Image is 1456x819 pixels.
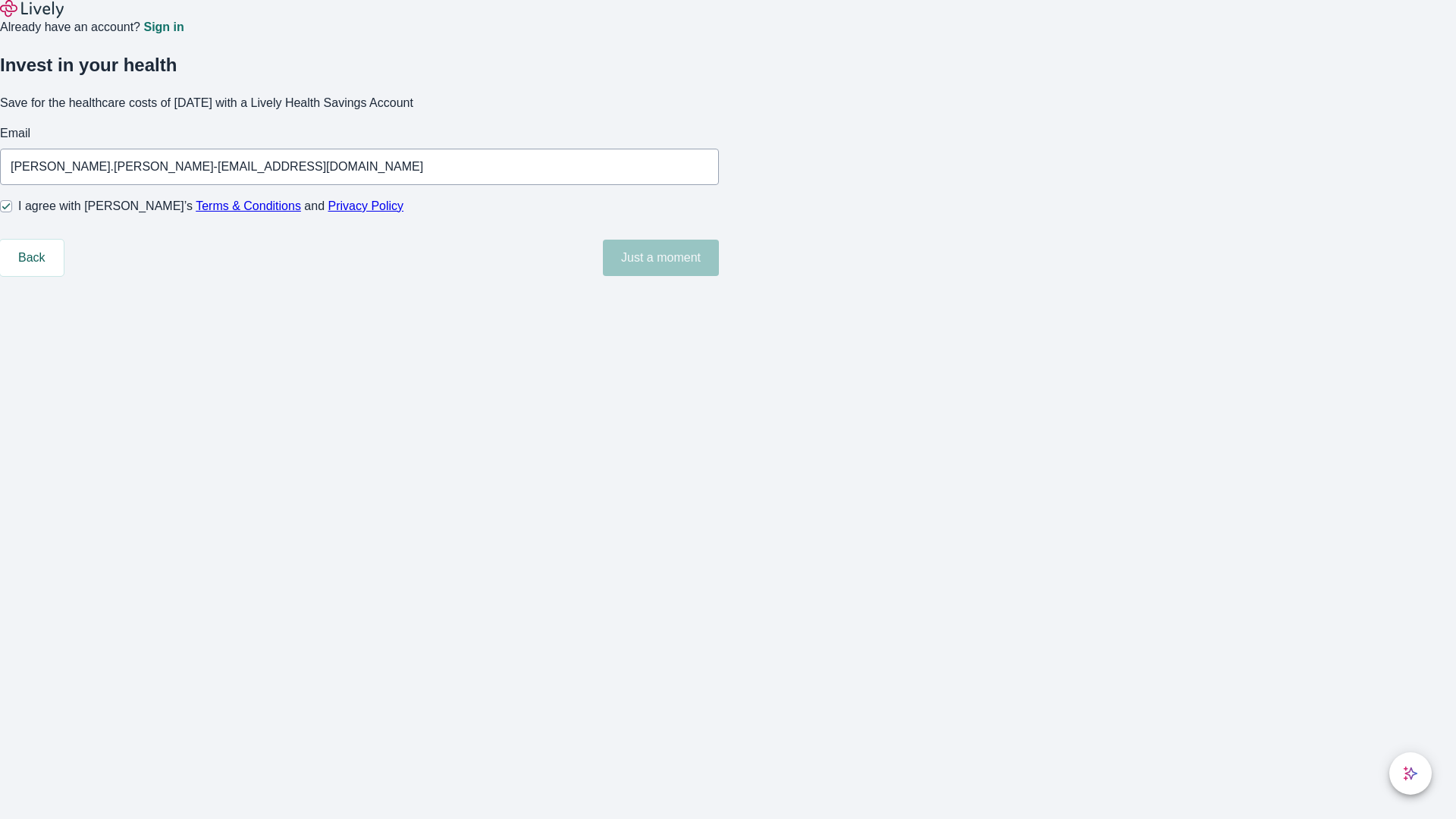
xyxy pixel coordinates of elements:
[1389,752,1432,795] button: chat
[328,199,404,212] a: Privacy Policy
[143,21,184,33] a: Sign in
[1403,766,1418,781] svg: Lively AI Assistant
[18,197,403,215] span: I agree with [PERSON_NAME]’s and
[196,199,301,212] a: Terms & Conditions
